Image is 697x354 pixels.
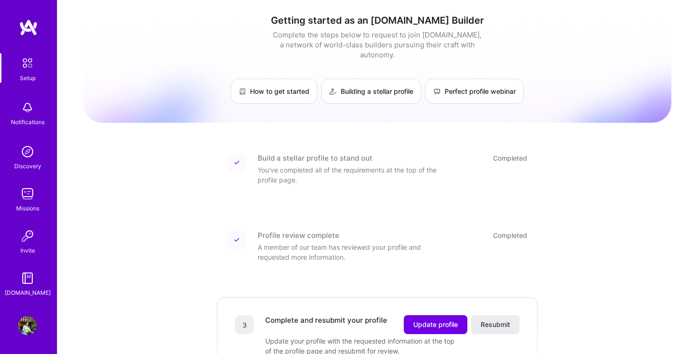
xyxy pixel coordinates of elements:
div: Missions [16,203,39,213]
div: Completed [493,153,527,163]
div: Discovery [14,161,41,171]
div: [DOMAIN_NAME] [5,288,51,298]
div: A member of our team has reviewed your profile and requested more information. [258,242,447,262]
div: Setup [20,73,36,83]
a: Building a stellar profile [321,79,421,104]
div: Notifications [11,117,45,127]
img: discovery [18,142,37,161]
div: Complete the steps below to request to join [DOMAIN_NAME], a network of world-class builders purs... [270,30,484,60]
a: How to get started [231,79,317,104]
div: 3 [235,315,254,334]
img: Completed [234,160,240,165]
div: Build a stellar profile to stand out [258,153,372,163]
div: Profile review complete [258,230,339,240]
img: setup [18,53,37,73]
div: Completed [493,230,527,240]
h1: Getting started as an [DOMAIN_NAME] Builder [83,15,671,26]
img: logo [19,19,38,36]
div: You've completed all of the requirements at the top of the profile page. [258,165,447,185]
div: Complete and resubmit your profile [265,315,387,334]
img: Perfect profile webinar [433,88,441,95]
span: Resubmit [481,320,510,329]
img: teamwork [18,184,37,203]
img: guide book [18,269,37,288]
img: Completed [234,237,240,243]
img: How to get started [239,88,246,95]
span: Update profile [413,320,458,329]
a: Perfect profile webinar [425,79,524,104]
img: Building a stellar profile [329,88,337,95]
img: Invite [18,227,37,245]
div: Invite [20,245,35,255]
img: User Avatar [18,316,37,335]
img: bell [18,98,37,117]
